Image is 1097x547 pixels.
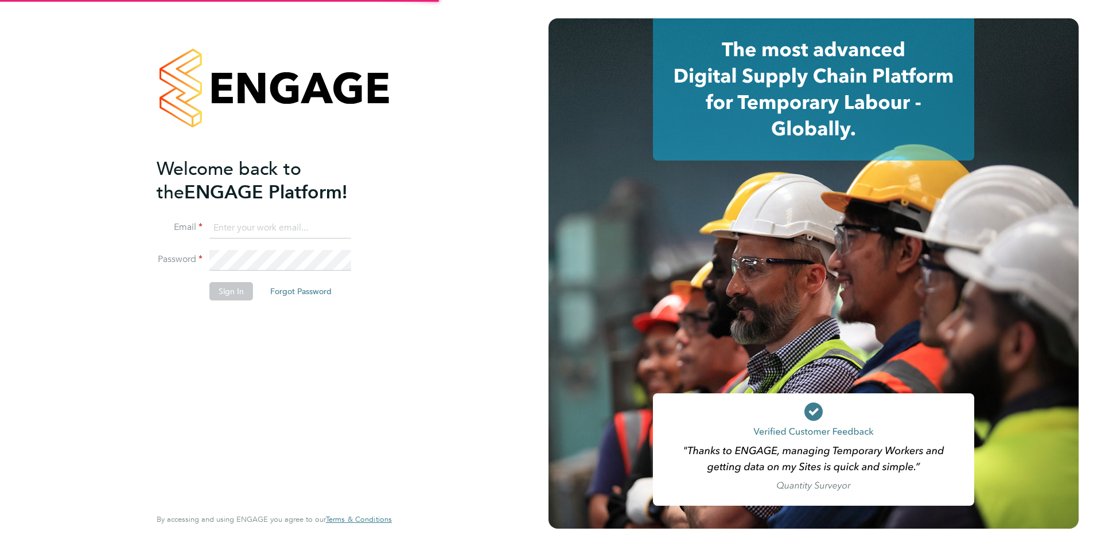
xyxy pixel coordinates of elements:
a: Terms & Conditions [326,515,392,524]
h2: ENGAGE Platform! [157,157,380,204]
button: Sign In [209,282,253,300]
span: Welcome back to the [157,158,301,204]
input: Enter your work email... [209,218,351,239]
label: Password [157,253,203,265]
label: Email [157,221,203,233]
button: Forgot Password [261,282,341,300]
span: By accessing and using ENGAGE you agree to our [157,514,392,524]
